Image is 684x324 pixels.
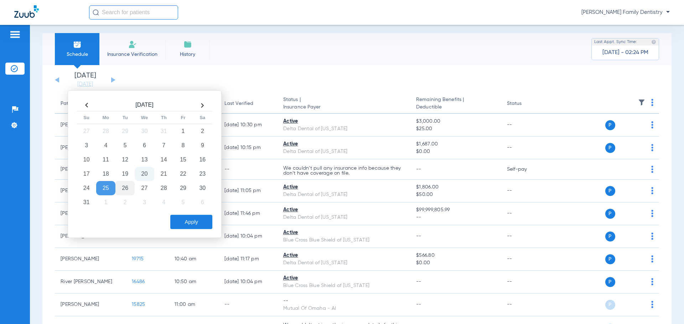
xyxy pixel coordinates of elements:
[224,100,253,107] div: Last Verified
[283,118,405,125] div: Active
[416,302,421,307] span: --
[132,279,145,284] span: 16486
[605,209,615,219] span: P
[9,30,21,39] img: hamburger-icon
[651,121,653,128] img: group-dot-blue.svg
[605,232,615,241] span: P
[416,125,495,133] span: $25.00
[283,282,405,290] div: Blue Cross Blue Shield of [US_STATE]
[61,100,120,107] div: Patient Name
[283,275,405,282] div: Active
[283,103,405,111] span: Insurance Payer
[594,38,637,46] span: Last Appt. Sync Time:
[651,233,653,240] img: group-dot-blue.svg
[416,279,421,284] span: --
[170,215,212,229] button: Apply
[416,234,421,239] span: --
[416,191,495,198] span: $50.00
[171,51,204,58] span: History
[501,94,549,114] th: Status
[416,214,495,221] span: --
[501,225,549,248] td: --
[283,184,405,191] div: Active
[651,99,653,106] img: group-dot-blue.svg
[501,159,549,180] td: Self-pay
[64,72,107,88] li: [DATE]
[55,248,126,271] td: [PERSON_NAME]
[416,148,495,155] span: $0.00
[283,229,405,237] div: Active
[651,144,653,151] img: group-dot-blue.svg
[651,39,656,44] img: last sync help info
[651,166,653,173] img: group-dot-blue.svg
[105,51,160,58] span: Insurance Verification
[605,300,615,310] span: P
[648,290,684,324] iframe: Chat Widget
[93,9,99,16] img: Search Icon
[283,125,405,133] div: Delta Dental of [US_STATE]
[73,40,82,49] img: Schedule
[602,49,648,56] span: [DATE] - 02:24 PM
[278,94,410,114] th: Status |
[283,297,405,305] div: --
[416,206,495,214] span: $99,999,805.99
[219,293,278,316] td: --
[283,166,405,176] p: We couldn’t pull any insurance info because they don’t have coverage on file.
[169,271,219,293] td: 10:50 AM
[219,114,278,137] td: [DATE] 10:30 PM
[416,118,495,125] span: $3,000.00
[219,202,278,225] td: [DATE] 11:46 PM
[581,9,670,16] span: [PERSON_NAME] Family Dentistry
[410,94,501,114] th: Remaining Benefits |
[605,254,615,264] span: P
[501,180,549,202] td: --
[283,237,405,244] div: Blue Cross Blue Shield of [US_STATE]
[61,100,92,107] div: Patient Name
[416,167,421,172] span: --
[219,137,278,159] td: [DATE] 10:15 PM
[283,252,405,259] div: Active
[283,305,405,312] div: Mutual Of Omaha - AI
[501,271,549,293] td: --
[651,255,653,262] img: group-dot-blue.svg
[501,293,549,316] td: --
[55,271,126,293] td: River [PERSON_NAME]
[283,140,405,148] div: Active
[651,187,653,194] img: group-dot-blue.svg
[283,259,405,267] div: Delta Dental of [US_STATE]
[128,40,137,49] img: Manual Insurance Verification
[55,293,126,316] td: [PERSON_NAME]
[501,114,549,137] td: --
[651,278,653,285] img: group-dot-blue.svg
[169,248,219,271] td: 10:40 AM
[183,40,192,49] img: History
[219,180,278,202] td: [DATE] 11:05 PM
[638,99,645,106] img: filter.svg
[416,259,495,267] span: $0.00
[416,184,495,191] span: $1,806.00
[416,140,495,148] span: $1,687.00
[132,256,144,261] span: 19715
[219,225,278,248] td: [DATE] 10:04 PM
[416,252,495,259] span: $566.80
[219,271,278,293] td: [DATE] 10:04 PM
[169,293,219,316] td: 11:00 AM
[283,214,405,221] div: Delta Dental of [US_STATE]
[605,186,615,196] span: P
[219,159,278,180] td: --
[605,143,615,153] span: P
[132,302,145,307] span: 15825
[651,210,653,217] img: group-dot-blue.svg
[64,81,107,88] a: [DATE]
[501,202,549,225] td: --
[89,5,178,20] input: Search for patients
[605,277,615,287] span: P
[283,148,405,155] div: Delta Dental of [US_STATE]
[60,51,94,58] span: Schedule
[224,100,272,107] div: Last Verified
[283,191,405,198] div: Delta Dental of [US_STATE]
[605,120,615,130] span: P
[96,100,193,111] th: [DATE]
[283,206,405,214] div: Active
